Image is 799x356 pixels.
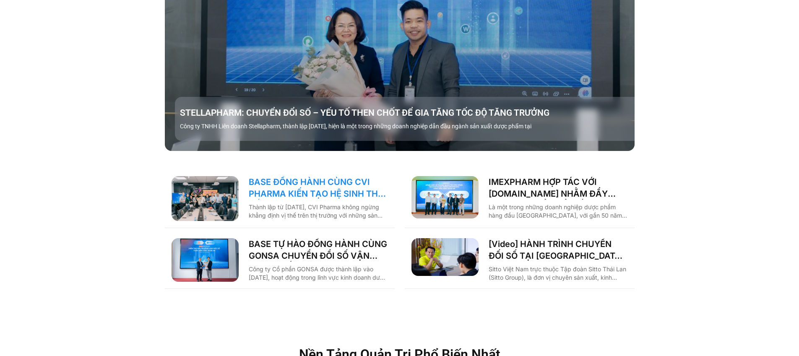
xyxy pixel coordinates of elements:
[489,176,628,200] a: IMEXPHARM HỢP TÁC VỚI [DOMAIN_NAME] NHẰM ĐẨY MẠNH CHUYỂN ĐỔI SỐ CHO VẬN HÀNH THÔNG MINH
[411,238,479,282] a: sitto-vietnam-chuyen-doi-so
[489,238,628,262] a: [Video] HÀNH TRÌNH CHUYỂN ĐỐI SỐ TẠI [GEOGRAPHIC_DATA] [GEOGRAPHIC_DATA]: “ĐI NHANH HƠN ĐỂ TÌM CƠ...
[489,203,628,220] p: Là một trong những doanh nghiệp dược phẩm hàng đầu [GEOGRAPHIC_DATA], với gần 50 năm phát triển b...
[249,238,388,262] a: BASE TỰ HÀO ĐỒNG HÀNH CÙNG GONSA CHUYỂN ĐỔI SỐ VẬN HÀNH, KIẾN TẠO MÔI TRƯỜNG HẠNH PHÚC
[489,265,628,282] p: Sitto Việt Nam trực thuộc Tập đoàn Sitto Thái Lan (Sitto Group), là đơn vị chuyên sản xuất, kinh ...
[249,265,388,282] p: Công ty Cổ phần GONSA được thành lập vào [DATE], hoạt động trong lĩnh vực kinh doanh dược phẩm, v...
[249,203,388,220] p: Thành lập từ [DATE], CVI Pharma không ngừng khẳng định vị thế trên thị trường với những sản phẩm ...
[180,122,640,131] p: Công ty TNHH Liên doanh Stellapharm, thành lập [DATE], hiện là một trong những doanh nghiệp dẫn đ...
[249,176,388,200] a: BASE ĐỒNG HÀNH CÙNG CVI PHARMA KIẾN TẠO HỆ SINH THÁI SỐ VẬN HÀNH TOÀN DIỆN!
[180,107,640,119] a: STELLAPHARM: CHUYỂN ĐỔI SỐ – YẾU TỐ THEN CHỐT ĐỂ GIA TĂNG TỐC ĐỘ TĂNG TRƯỞNG
[411,238,479,276] img: sitto-vietnam-chuyen-doi-so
